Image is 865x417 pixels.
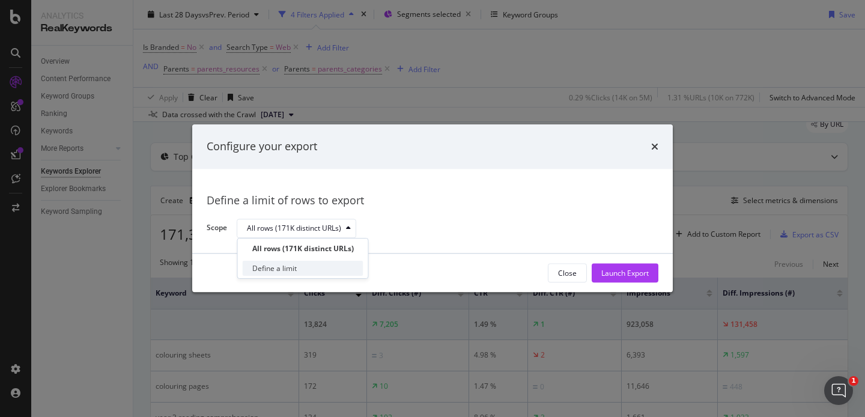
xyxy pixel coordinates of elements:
[824,376,853,405] iframe: Intercom live chat
[849,376,858,386] span: 1
[237,219,356,238] button: All rows (171K distinct URLs)
[207,139,317,154] div: Configure your export
[592,264,658,283] button: Launch Export
[558,268,577,278] div: Close
[252,243,354,254] div: All rows (171K distinct URLs)
[548,264,587,283] button: Close
[207,223,227,236] label: Scope
[207,193,658,208] div: Define a limit of rows to export
[247,225,341,232] div: All rows (171K distinct URLs)
[651,139,658,154] div: times
[252,263,297,273] div: Define a limit
[192,124,673,292] div: modal
[601,268,649,278] div: Launch Export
